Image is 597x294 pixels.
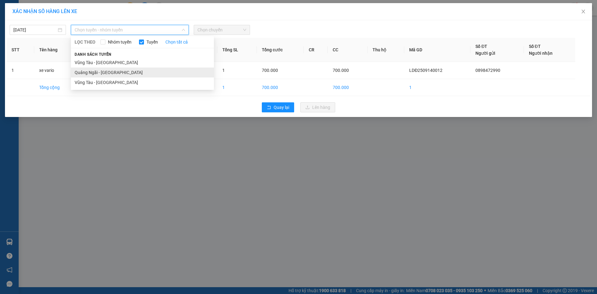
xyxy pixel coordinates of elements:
[328,79,368,96] td: 700.000
[274,104,289,111] span: Quay lại
[182,28,185,32] span: down
[71,58,214,68] li: Vũng Tàu - [GEOGRAPHIC_DATA]
[409,68,442,73] span: LDĐ2509140012
[144,39,160,45] span: Tuyến
[529,51,553,56] span: Người nhận
[34,79,81,96] td: Tổng cộng
[75,39,95,45] span: LỌC THEO
[475,68,500,73] span: 0898472990
[257,79,304,96] td: 700.000
[257,38,304,62] th: Tổng cước
[529,44,541,49] span: Số ĐT
[71,68,214,77] li: Quảng Ngãi - [GEOGRAPHIC_DATA]
[12,8,77,14] span: XÁC NHẬN SỐ HÀNG LÊN XE
[404,79,470,96] td: 1
[475,44,487,49] span: Số ĐT
[105,39,134,45] span: Nhóm tuyến
[262,102,294,112] button: rollbackQuay lại
[368,38,404,62] th: Thu hộ
[300,102,335,112] button: uploadLên hàng
[262,68,278,73] span: 700.000
[217,38,257,62] th: Tổng SL
[575,3,592,21] button: Close
[71,52,115,57] span: Danh sách tuyến
[581,9,586,14] span: close
[75,25,185,35] span: Chọn tuyến - nhóm tuyến
[404,38,470,62] th: Mã GD
[7,38,34,62] th: STT
[217,79,257,96] td: 1
[197,25,246,35] span: Chọn chuyến
[7,62,34,79] td: 1
[34,38,81,62] th: Tên hàng
[222,68,225,73] span: 1
[333,68,349,73] span: 700.000
[267,105,271,110] span: rollback
[13,26,57,33] input: 14/09/2025
[328,38,368,62] th: CC
[34,62,81,79] td: xe vario
[71,77,214,87] li: Vũng Tàu - [GEOGRAPHIC_DATA]
[475,51,495,56] span: Người gửi
[304,38,328,62] th: CR
[165,39,188,45] a: Chọn tất cả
